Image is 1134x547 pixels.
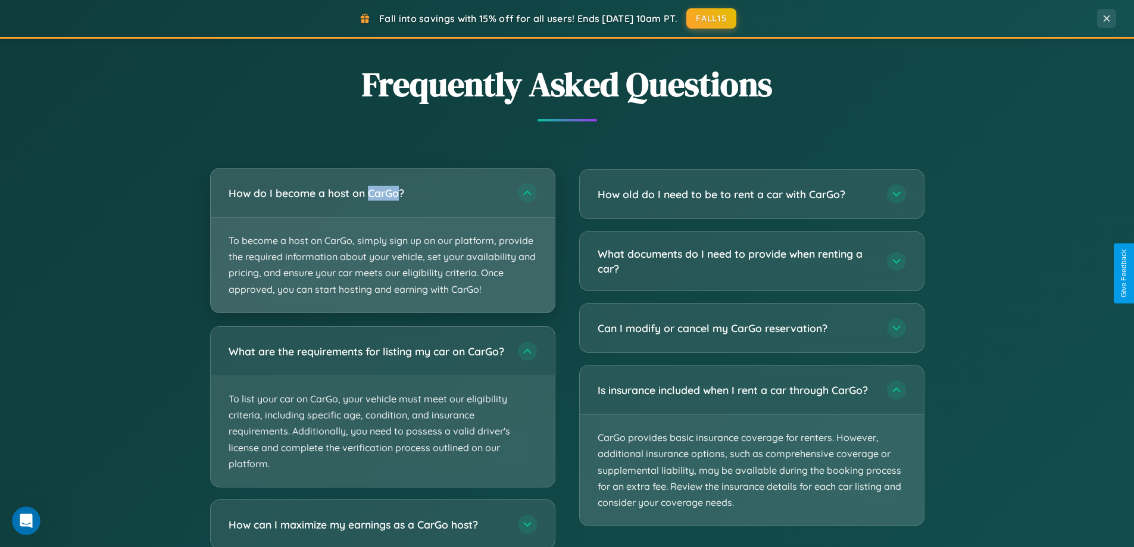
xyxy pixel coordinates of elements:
h3: Can I modify or cancel my CarGo reservation? [598,321,875,336]
span: Fall into savings with 15% off for all users! Ends [DATE] 10am PT. [379,12,677,24]
h3: How do I become a host on CarGo? [229,186,506,201]
iframe: Intercom live chat [12,507,40,535]
h3: Is insurance included when I rent a car through CarGo? [598,383,875,398]
div: Give Feedback [1120,249,1128,298]
h3: What are the requirements for listing my car on CarGo? [229,343,506,358]
h3: How can I maximize my earnings as a CarGo host? [229,517,506,532]
h2: Frequently Asked Questions [210,61,924,107]
p: To list your car on CarGo, your vehicle must meet our eligibility criteria, including specific ag... [211,376,555,487]
p: CarGo provides basic insurance coverage for renters. However, additional insurance options, such ... [580,415,924,526]
h3: What documents do I need to provide when renting a car? [598,246,875,276]
p: To become a host on CarGo, simply sign up on our platform, provide the required information about... [211,218,555,312]
button: FALL15 [686,8,736,29]
h3: How old do I need to be to rent a car with CarGo? [598,187,875,202]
